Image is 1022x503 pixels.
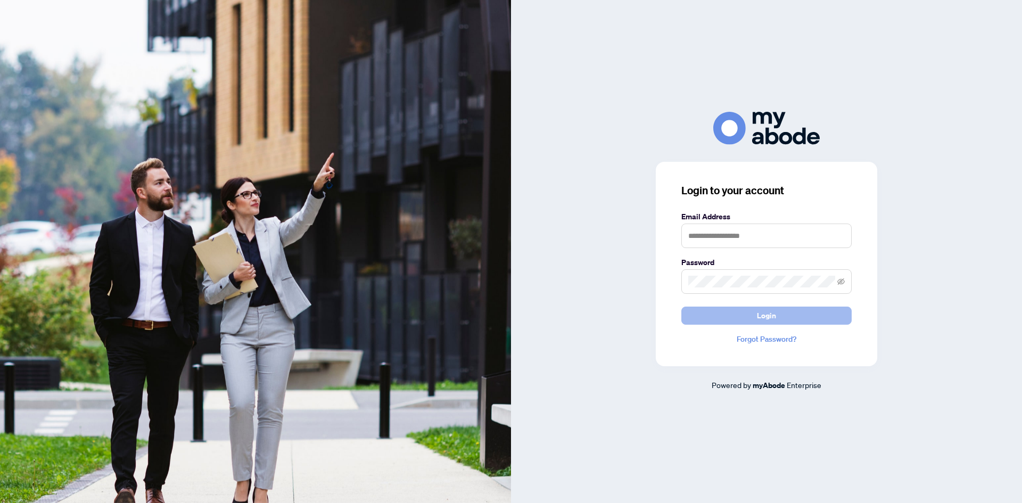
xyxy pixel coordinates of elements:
[753,380,785,391] a: myAbode
[712,380,751,390] span: Powered by
[837,278,845,285] span: eye-invisible
[713,112,820,144] img: ma-logo
[681,257,852,268] label: Password
[681,183,852,198] h3: Login to your account
[787,380,821,390] span: Enterprise
[681,307,852,325] button: Login
[681,333,852,345] a: Forgot Password?
[681,211,852,222] label: Email Address
[757,307,776,324] span: Login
